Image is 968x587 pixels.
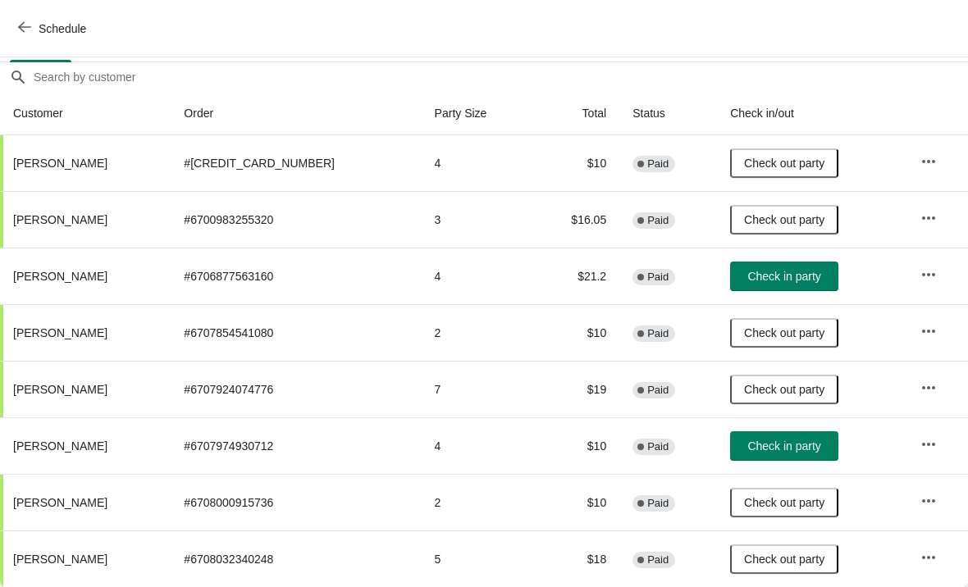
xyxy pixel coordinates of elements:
span: [PERSON_NAME] [13,157,107,170]
td: # 6700983255320 [171,191,421,248]
span: Check out party [744,157,824,170]
span: Paid [647,497,669,510]
td: # 6707924074776 [171,361,421,417]
span: Check out party [744,326,824,339]
td: 4 [422,417,533,474]
button: Check out party [730,318,838,348]
td: $10 [532,417,619,474]
span: Paid [647,440,669,453]
span: [PERSON_NAME] [13,383,107,396]
td: # 6708032340248 [171,530,421,587]
span: Check out party [744,553,824,566]
span: [PERSON_NAME] [13,553,107,566]
button: Check out party [730,488,838,517]
span: Paid [647,384,669,397]
span: Paid [647,157,669,171]
td: 2 [422,304,533,361]
th: Order [171,92,421,135]
td: # 6706877563160 [171,248,421,304]
span: Check out party [744,213,824,226]
span: Schedule [39,22,86,35]
span: Paid [647,271,669,284]
td: $19 [532,361,619,417]
button: Check out party [730,375,838,404]
span: [PERSON_NAME] [13,439,107,453]
td: 4 [422,248,533,304]
td: # 6707854541080 [171,304,421,361]
button: Check out party [730,544,838,574]
button: Check in party [730,431,838,461]
span: [PERSON_NAME] [13,496,107,509]
td: 5 [422,530,533,587]
th: Total [532,92,619,135]
td: # 6708000915736 [171,474,421,530]
td: 4 [422,135,533,191]
td: 7 [422,361,533,417]
button: Check in party [730,262,838,291]
th: Check in/out [717,92,907,135]
button: Check out party [730,148,838,178]
th: Status [619,92,717,135]
span: Check out party [744,496,824,509]
th: Party Size [422,92,533,135]
button: Check out party [730,205,838,234]
td: 2 [422,474,533,530]
td: $21.2 [532,248,619,304]
span: Paid [647,553,669,567]
td: $10 [532,304,619,361]
span: Paid [647,214,669,227]
td: 3 [422,191,533,248]
span: Check in party [747,439,820,453]
span: [PERSON_NAME] [13,270,107,283]
span: Check out party [744,383,824,396]
span: [PERSON_NAME] [13,326,107,339]
td: # 6707974930712 [171,417,421,474]
span: Paid [647,327,669,340]
td: # [CREDIT_CARD_NUMBER] [171,135,421,191]
td: $16.05 [532,191,619,248]
td: $10 [532,474,619,530]
td: $18 [532,530,619,587]
td: $10 [532,135,619,191]
span: Check in party [747,270,820,283]
input: Search by customer [33,62,968,92]
span: [PERSON_NAME] [13,213,107,226]
button: Schedule [8,14,99,43]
